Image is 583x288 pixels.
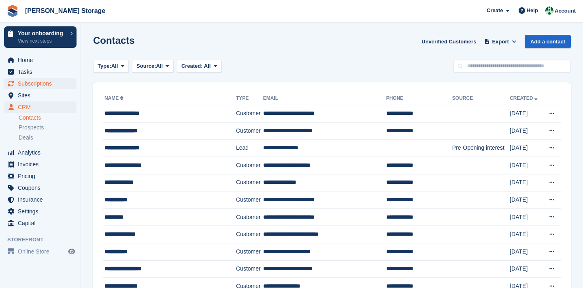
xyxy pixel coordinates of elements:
[93,60,129,73] button: Type: All
[555,7,576,15] span: Account
[236,157,263,174] td: Customer
[545,6,553,15] img: Nicholas Pain
[236,122,263,140] td: Customer
[111,62,118,70] span: All
[18,66,66,77] span: Tasks
[136,62,156,70] span: Source:
[6,5,19,17] img: stora-icon-8386f47178a22dfd0bd8f6a31ec36ba5ce8667c1dd55bd0f319d3a0aa187defe.svg
[19,124,44,131] span: Prospects
[18,206,66,217] span: Settings
[18,101,66,113] span: CRM
[204,63,211,69] span: All
[452,140,510,157] td: Pre-Opening interest
[236,92,263,105] th: Type
[492,38,509,46] span: Export
[104,95,125,101] a: Name
[18,182,66,193] span: Coupons
[263,92,386,105] th: Email
[4,26,77,48] a: Your onboarding View next steps
[98,62,111,70] span: Type:
[510,260,543,278] td: [DATE]
[236,208,263,226] td: Customer
[510,140,543,157] td: [DATE]
[4,90,77,101] a: menu
[236,191,263,209] td: Customer
[132,60,174,73] button: Source: All
[22,4,109,17] a: [PERSON_NAME] Storage
[452,92,510,105] th: Source
[18,170,66,182] span: Pricing
[4,194,77,205] a: menu
[19,134,33,142] span: Deals
[4,246,77,257] a: menu
[4,170,77,182] a: menu
[510,174,543,191] td: [DATE]
[510,191,543,209] td: [DATE]
[510,157,543,174] td: [DATE]
[236,226,263,243] td: Customer
[386,92,452,105] th: Phone
[181,63,203,69] span: Created:
[18,246,66,257] span: Online Store
[177,60,221,73] button: Created: All
[18,78,66,89] span: Subscriptions
[18,194,66,205] span: Insurance
[18,147,66,158] span: Analytics
[236,105,263,123] td: Customer
[18,54,66,66] span: Home
[19,123,77,132] a: Prospects
[4,66,77,77] a: menu
[18,90,66,101] span: Sites
[527,6,538,15] span: Help
[525,35,571,48] a: Add a contact
[18,37,66,45] p: View next steps
[19,114,77,122] a: Contacts
[18,30,66,36] p: Your onboarding
[4,54,77,66] a: menu
[236,243,263,260] td: Customer
[510,226,543,243] td: [DATE]
[7,236,81,244] span: Storefront
[510,105,543,123] td: [DATE]
[4,101,77,113] a: menu
[510,122,543,140] td: [DATE]
[236,174,263,191] td: Customer
[510,243,543,260] td: [DATE]
[4,182,77,193] a: menu
[67,247,77,256] a: Preview store
[4,217,77,229] a: menu
[18,217,66,229] span: Capital
[4,78,77,89] a: menu
[18,159,66,170] span: Invoices
[19,133,77,142] a: Deals
[4,206,77,217] a: menu
[418,35,479,48] a: Unverified Customers
[4,159,77,170] a: menu
[510,95,539,101] a: Created
[236,260,263,278] td: Customer
[236,140,263,157] td: Lead
[156,62,163,70] span: All
[4,147,77,158] a: menu
[487,6,503,15] span: Create
[93,35,135,46] h1: Contacts
[483,35,518,48] button: Export
[510,208,543,226] td: [DATE]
